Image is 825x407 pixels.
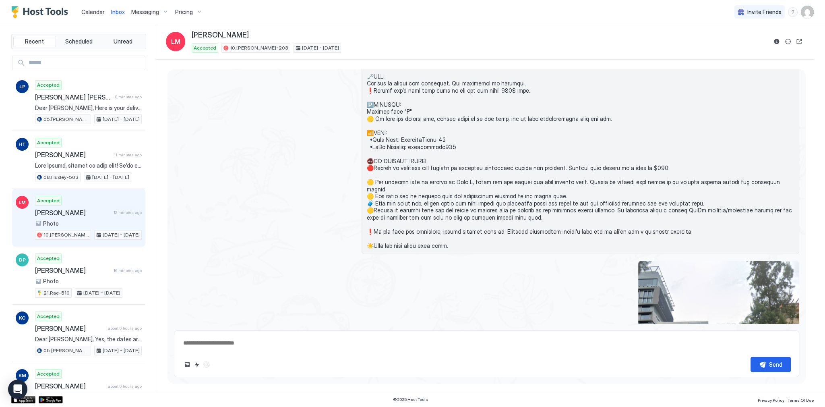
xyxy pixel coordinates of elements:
[131,8,159,16] span: Messaging
[192,360,202,370] button: Quick reply
[65,38,93,45] span: Scheduled
[772,37,782,46] button: Reservation information
[194,44,216,52] span: Accepted
[35,162,142,169] span: Lore Ipsumd, sitamet co adip elit! Se’do eiusmod te inci utl! Etdol ma ali eni adminimveni qui’no...
[175,8,193,16] span: Pricing
[192,31,249,40] span: [PERSON_NAME]
[801,6,814,19] div: User profile
[35,266,110,274] span: [PERSON_NAME]
[37,197,60,204] span: Accepted
[35,382,105,390] span: [PERSON_NAME]
[19,83,25,90] span: LP
[37,255,60,262] span: Accepted
[35,336,142,343] span: Dear [PERSON_NAME], Yes, the dates are available for your extension. Please reach out to the book...
[8,380,27,399] div: Open Intercom Messenger
[114,268,142,273] span: 16 minutes ago
[751,357,791,372] button: Send
[101,36,144,47] button: Unread
[108,384,142,389] span: about 6 hours ago
[182,360,192,370] button: Upload image
[115,94,142,100] span: 8 minutes ago
[19,314,25,322] span: KC
[13,36,56,47] button: Recent
[81,8,105,16] a: Calendar
[230,44,288,52] span: 10.[PERSON_NAME]-203
[758,395,784,404] a: Privacy Policy
[35,324,105,332] span: [PERSON_NAME]
[769,360,782,369] div: Send
[103,116,140,123] span: [DATE] - [DATE]
[393,397,428,402] span: © 2025 Host Tools
[81,8,105,15] span: Calendar
[794,37,804,46] button: Open reservation
[19,256,26,264] span: DP
[11,34,146,49] div: tab-group
[783,37,793,46] button: Sync reservation
[43,289,70,297] span: 21.Rae-510
[111,8,125,16] a: Inbox
[35,151,111,159] span: [PERSON_NAME]
[25,56,145,70] input: Input Field
[37,370,60,378] span: Accepted
[92,174,129,181] span: [DATE] - [DATE]
[114,210,142,215] span: 12 minutes ago
[302,44,339,52] span: [DATE] - [DATE]
[35,104,142,112] span: Dear [PERSON_NAME], Here is your delivery code: 543298 Please note this is a one-time pass to ent...
[39,396,63,403] a: Google Play Store
[43,231,89,239] span: 10.[PERSON_NAME]-203
[35,209,110,217] span: [PERSON_NAME]
[83,289,120,297] span: [DATE] - [DATE]
[114,152,142,158] span: 11 minutes ago
[19,372,26,379] span: KM
[58,36,100,47] button: Scheduled
[788,395,814,404] a: Terms Of Use
[43,347,89,354] span: 05.[PERSON_NAME]-617
[103,231,140,239] span: [DATE] - [DATE]
[37,139,60,146] span: Accepted
[103,347,140,354] span: [DATE] - [DATE]
[43,220,59,227] span: Photo
[19,141,26,148] span: HT
[758,398,784,403] span: Privacy Policy
[108,326,142,331] span: about 6 hours ago
[114,38,132,45] span: Unread
[11,396,35,403] a: App Store
[35,93,112,101] span: [PERSON_NAME] [PERSON_NAME]
[43,278,59,285] span: Photo
[19,199,26,206] span: LM
[37,313,60,320] span: Accepted
[171,37,180,46] span: LM
[111,8,125,15] span: Inbox
[43,174,79,181] span: 08.Huxley-503
[788,398,814,403] span: Terms Of Use
[747,8,782,16] span: Invite Friends
[11,6,72,18] a: Host Tools Logo
[37,81,60,89] span: Accepted
[25,38,44,45] span: Recent
[788,7,798,17] div: menu
[43,116,89,123] span: 05.[PERSON_NAME]-617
